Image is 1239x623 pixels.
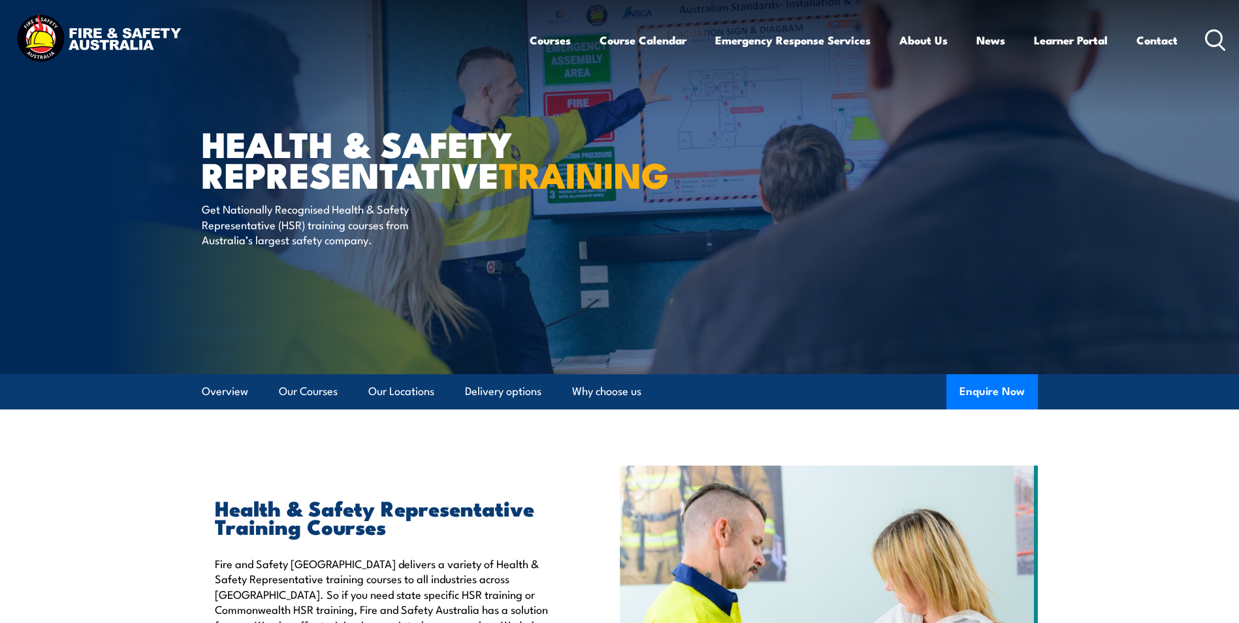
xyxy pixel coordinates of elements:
[1136,23,1178,57] a: Contact
[976,23,1005,57] a: News
[202,374,248,409] a: Overview
[368,374,434,409] a: Our Locations
[1034,23,1108,57] a: Learner Portal
[202,201,440,247] p: Get Nationally Recognised Health & Safety Representative (HSR) training courses from Australia’s ...
[465,374,541,409] a: Delivery options
[202,128,524,189] h1: Health & Safety Representative
[279,374,338,409] a: Our Courses
[899,23,948,57] a: About Us
[499,146,669,200] strong: TRAINING
[215,498,560,535] h2: Health & Safety Representative Training Courses
[600,23,686,57] a: Course Calendar
[715,23,871,57] a: Emergency Response Services
[946,374,1038,409] button: Enquire Now
[530,23,571,57] a: Courses
[572,374,641,409] a: Why choose us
